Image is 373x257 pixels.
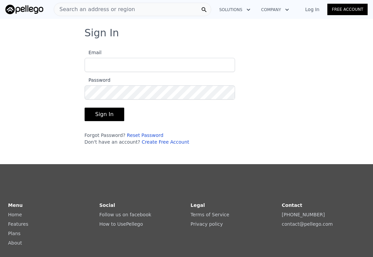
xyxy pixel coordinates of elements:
[8,231,20,236] a: Plans
[191,203,205,208] strong: Legal
[191,221,223,227] a: Privacy policy
[214,4,256,16] button: Solutions
[8,240,22,246] a: About
[54,5,135,13] span: Search an address or region
[327,4,368,15] a: Free Account
[191,212,229,217] a: Terms of Service
[85,108,125,121] button: Sign In
[5,5,43,14] img: Pellego
[99,212,151,217] a: Follow us on facebook
[8,203,22,208] strong: Menu
[256,4,294,16] button: Company
[127,133,164,138] a: Reset Password
[85,77,110,83] span: Password
[85,27,289,39] h3: Sign In
[282,221,333,227] a: contact@pellego.com
[297,6,327,13] a: Log In
[85,85,235,100] input: Password
[85,50,102,55] span: Email
[8,212,22,217] a: Home
[142,139,189,145] a: Create Free Account
[85,58,235,72] input: Email
[282,212,325,217] a: [PHONE_NUMBER]
[99,203,115,208] strong: Social
[85,132,235,145] div: Forgot Password? Don't have an account?
[282,203,302,208] strong: Contact
[8,221,28,227] a: Features
[99,221,143,227] a: How to UsePellego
